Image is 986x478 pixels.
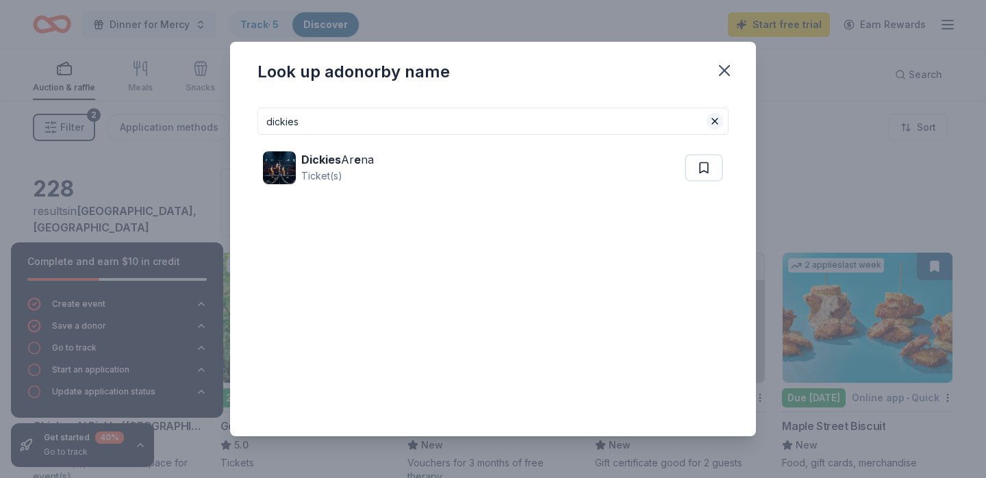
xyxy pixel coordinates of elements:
div: Look up a donor by name [257,61,450,83]
strong: Dickies [301,153,341,166]
div: Ticket(s) [301,168,374,184]
strong: e [354,153,361,166]
div: Ar na [301,151,374,168]
img: Image for Dickies Arena [263,151,296,184]
input: Search [257,108,729,135]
